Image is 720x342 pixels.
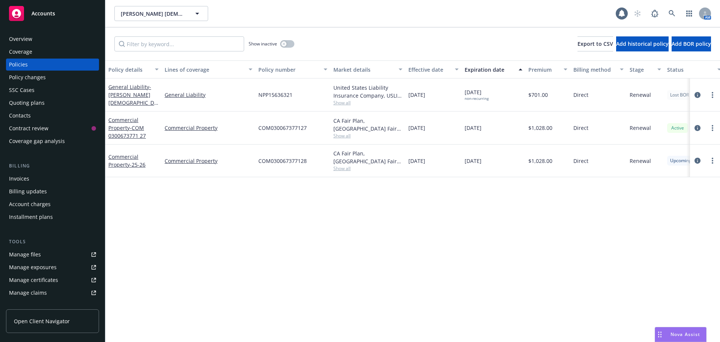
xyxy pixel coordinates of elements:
span: Show all [333,133,402,139]
div: Market details [333,66,394,74]
span: Renewal [630,91,651,99]
button: Policy details [105,60,162,78]
span: COM030067377128 [258,157,307,165]
div: Manage exposures [9,261,57,273]
a: circleInformation [693,90,702,99]
span: Open Client Navigator [14,317,70,325]
a: Overview [6,33,99,45]
a: Commercial Property [108,116,146,139]
a: General Liability [165,91,252,99]
div: Policy changes [9,71,46,83]
div: Billing updates [9,185,47,197]
a: Manage claims [6,287,99,299]
span: Renewal [630,157,651,165]
div: United States Liability Insurance Company, USLI, [PERSON_NAME] & [PERSON_NAME], Inc. [333,84,402,99]
span: [DATE] [465,124,481,132]
span: Export to CSV [577,40,613,47]
div: Policy number [258,66,319,74]
span: Lost BOR [670,92,689,98]
div: Expiration date [465,66,514,74]
a: Contract review [6,122,99,134]
div: Billing [6,162,99,170]
button: Expiration date [462,60,525,78]
button: Add BOR policy [672,36,711,51]
a: Search [664,6,679,21]
button: Lines of coverage [162,60,255,78]
a: Manage files [6,249,99,261]
a: Installment plans [6,211,99,223]
a: Commercial Property [165,157,252,165]
button: Stage [627,60,664,78]
div: Effective date [408,66,450,74]
div: Installment plans [9,211,53,223]
a: more [708,90,717,99]
a: more [708,156,717,165]
span: Upcoming [670,157,691,164]
div: Manage BORs [9,300,44,312]
div: Status [667,66,713,74]
span: [DATE] [465,157,481,165]
button: Export to CSV [577,36,613,51]
div: Overview [9,33,32,45]
button: Effective date [405,60,462,78]
a: Manage BORs [6,300,99,312]
span: Show all [333,165,402,172]
span: [PERSON_NAME] [DEMOGRAPHIC_DATA] in [DEMOGRAPHIC_DATA] [121,10,186,18]
a: Invoices [6,173,99,185]
span: $1,028.00 [528,157,552,165]
span: Direct [573,91,588,99]
div: Tools [6,238,99,246]
span: Add BOR policy [672,40,711,47]
a: Commercial Property [165,124,252,132]
div: Manage claims [9,287,47,299]
span: Direct [573,157,588,165]
div: Manage certificates [9,274,58,286]
a: circleInformation [693,124,702,133]
button: Add historical policy [616,36,669,51]
span: Accounts [31,11,55,17]
div: Coverage [9,46,32,58]
div: Quoting plans [9,97,45,109]
a: Policies [6,59,99,71]
span: COM030067377127 [258,124,307,132]
a: Coverage [6,46,99,58]
div: Lines of coverage [165,66,244,74]
span: NPP15636321 [258,91,292,99]
button: Premium [525,60,570,78]
a: Billing updates [6,185,99,197]
a: Commercial Property [108,153,145,168]
span: [DATE] [408,157,425,165]
button: Market details [330,60,405,78]
a: General Liability [108,83,157,130]
span: $1,028.00 [528,124,552,132]
a: Accounts [6,3,99,24]
button: Billing method [570,60,627,78]
button: [PERSON_NAME] [DEMOGRAPHIC_DATA] in [DEMOGRAPHIC_DATA] [114,6,208,21]
a: Quoting plans [6,97,99,109]
span: [DATE] [465,88,489,101]
span: Renewal [630,124,651,132]
div: Manage files [9,249,41,261]
a: Manage certificates [6,274,99,286]
span: Direct [573,124,588,132]
a: SSC Cases [6,84,99,96]
span: Manage exposures [6,261,99,273]
div: Contract review [9,122,48,134]
a: Contacts [6,110,99,122]
span: [DATE] [408,124,425,132]
input: Filter by keyword... [114,36,244,51]
div: Stage [630,66,653,74]
div: Premium [528,66,559,74]
span: Show inactive [249,41,277,47]
div: Coverage gap analysis [9,135,65,147]
a: Start snowing [630,6,645,21]
span: Show all [333,99,402,106]
button: Policy number [255,60,330,78]
a: Report a Bug [647,6,662,21]
span: Active [670,125,685,131]
a: circleInformation [693,156,702,165]
div: Policies [9,59,28,71]
div: SSC Cases [9,84,34,96]
span: Add historical policy [616,40,669,47]
a: Coverage gap analysis [6,135,99,147]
